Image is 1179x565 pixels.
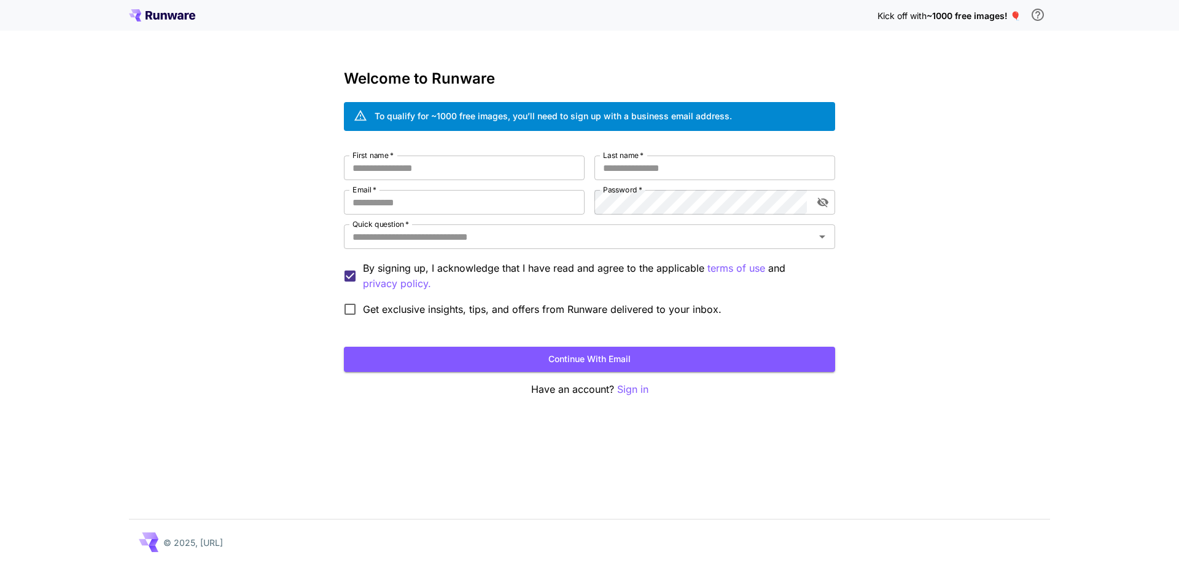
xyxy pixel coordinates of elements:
[707,261,765,276] p: terms of use
[707,261,765,276] button: By signing up, I acknowledge that I have read and agree to the applicable and privacy policy.
[363,302,722,317] span: Get exclusive insights, tips, and offers from Runware delivered to your inbox.
[603,184,642,195] label: Password
[344,382,835,397] p: Have an account?
[1025,2,1050,27] button: In order to qualify for free credit, you need to sign up with a business email address and click ...
[363,276,431,291] button: By signing up, I acknowledge that I have read and agree to the applicable terms of use and
[352,219,409,229] label: Quick question
[927,10,1021,21] span: ~1000 free images! 🎈
[812,191,834,213] button: toggle password visibility
[617,382,648,397] button: Sign in
[163,536,223,549] p: © 2025, [URL]
[877,10,927,21] span: Kick off with
[603,150,644,160] label: Last name
[363,276,431,291] p: privacy policy.
[363,261,825,291] p: By signing up, I acknowledge that I have read and agree to the applicable and
[814,228,831,245] button: Open
[344,70,835,87] h3: Welcome to Runware
[344,347,835,372] button: Continue with email
[375,109,732,122] div: To qualify for ~1000 free images, you’ll need to sign up with a business email address.
[352,184,376,195] label: Email
[352,150,394,160] label: First name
